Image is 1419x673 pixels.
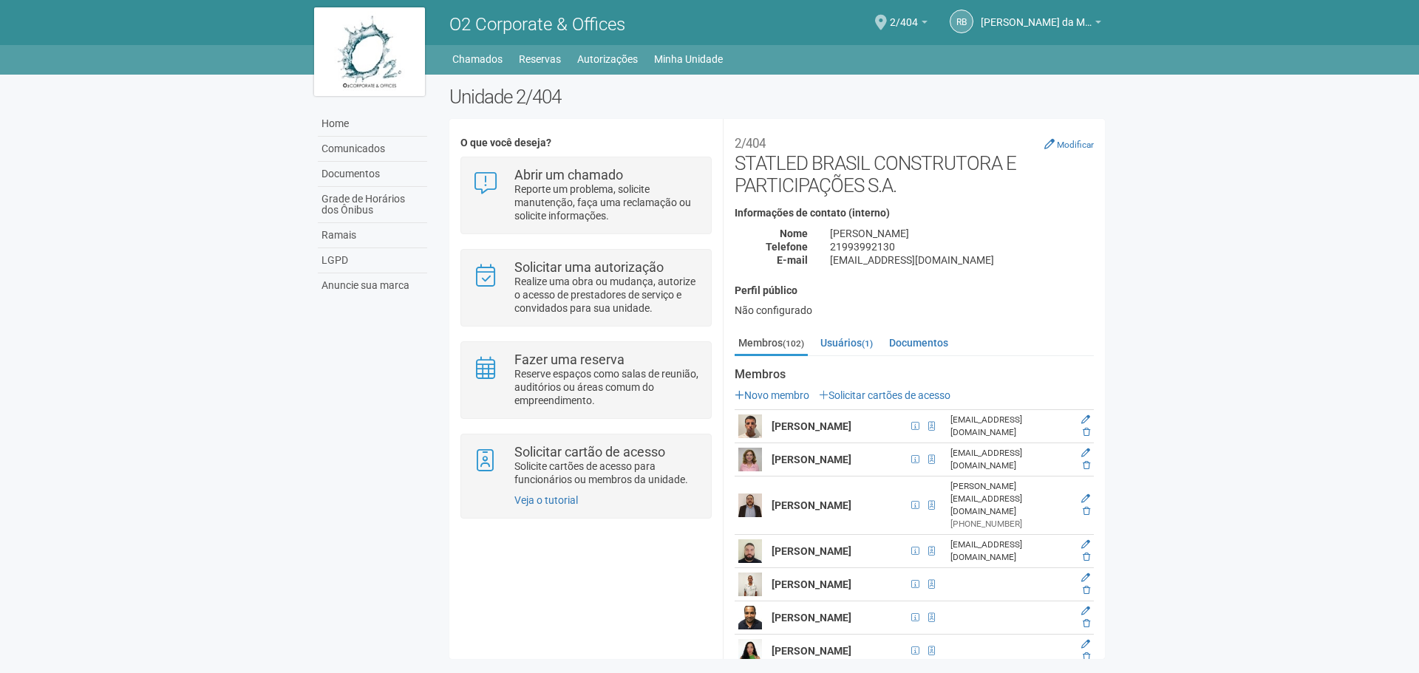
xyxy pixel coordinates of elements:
p: Reserve espaços como salas de reunião, auditórios ou áreas comum do empreendimento. [514,367,700,407]
a: Documentos [318,162,427,187]
a: Editar membro [1081,606,1090,616]
p: Solicite cartões de acesso para funcionários ou membros da unidade. [514,460,700,486]
a: LGPD [318,248,427,273]
img: user.png [738,606,762,629]
small: 2/404 [735,136,766,151]
strong: Nome [780,228,808,239]
span: Raul Barrozo da Motta Junior [981,2,1092,28]
img: user.png [738,493,762,517]
div: Não configurado [735,304,1094,317]
a: Veja o tutorial [514,494,578,506]
strong: [PERSON_NAME] [772,645,851,657]
strong: [PERSON_NAME] [772,454,851,465]
strong: [PERSON_NAME] [772,578,851,590]
h2: STATLED BRASIL CONSTRUTORA E PARTICIPAÇÕES S.A. [735,130,1094,197]
small: Modificar [1057,140,1094,150]
a: Solicitar uma autorização Realize uma obra ou mudança, autorize o acesso de prestadores de serviç... [472,261,699,315]
a: Editar membro [1081,414,1090,425]
div: [PERSON_NAME] [819,227,1105,240]
a: Editar membro [1081,639,1090,649]
a: [PERSON_NAME] da Motta Junior [981,18,1101,30]
small: (102) [783,338,804,349]
a: Editar membro [1081,539,1090,550]
strong: E-mail [777,254,808,266]
strong: Telefone [766,241,808,253]
span: 2/404 [890,2,918,28]
strong: Solicitar cartão de acesso [514,444,665,460]
a: Excluir membro [1083,427,1090,437]
strong: Solicitar uma autorização [514,259,664,275]
div: [EMAIL_ADDRESS][DOMAIN_NAME] [950,414,1070,439]
a: Editar membro [1081,493,1090,504]
a: Autorizações [577,49,638,69]
img: user.png [738,639,762,663]
div: 21993992130 [819,240,1105,253]
a: Editar membro [1081,448,1090,458]
a: Usuários(1) [817,332,877,354]
a: Grade de Horários dos Ônibus [318,187,427,223]
strong: [PERSON_NAME] [772,499,851,511]
strong: [PERSON_NAME] [772,545,851,557]
a: Ramais [318,223,427,248]
a: Membros(102) [735,332,808,356]
strong: Fazer uma reserva [514,352,625,367]
img: user.png [738,539,762,563]
strong: [PERSON_NAME] [772,420,851,432]
h2: Unidade 2/404 [449,86,1105,108]
p: Realize uma obra ou mudança, autorize o acesso de prestadores de serviço e convidados para sua un... [514,275,700,315]
a: RB [950,10,973,33]
a: Chamados [452,49,503,69]
a: Documentos [885,332,952,354]
a: Minha Unidade [654,49,723,69]
img: user.png [738,448,762,471]
div: [EMAIL_ADDRESS][DOMAIN_NAME] [819,253,1105,267]
a: Excluir membro [1083,552,1090,562]
a: Reservas [519,49,561,69]
a: Anuncie sua marca [318,273,427,298]
small: (1) [862,338,873,349]
a: Modificar [1044,138,1094,150]
a: Comunicados [318,137,427,162]
div: [EMAIL_ADDRESS][DOMAIN_NAME] [950,539,1070,564]
strong: [PERSON_NAME] [772,612,851,624]
a: Excluir membro [1083,585,1090,595]
a: Excluir membro [1083,506,1090,516]
h4: Perfil público [735,285,1094,296]
a: Solicitar cartão de acesso Solicite cartões de acesso para funcionários ou membros da unidade. [472,445,699,486]
img: user.png [738,573,762,596]
a: Excluir membro [1083,460,1090,471]
strong: Membros [735,368,1094,381]
img: logo.jpg [314,7,425,96]
a: Excluir membro [1083,618,1090,629]
h4: O que você deseja? [460,137,711,148]
a: 2/404 [890,18,928,30]
strong: Abrir um chamado [514,167,623,182]
span: O2 Corporate & Offices [449,14,625,35]
p: Reporte um problema, solicite manutenção, faça uma reclamação ou solicite informações. [514,182,700,222]
a: Home [318,112,427,137]
a: Novo membro [735,389,809,401]
div: [PERSON_NAME][EMAIL_ADDRESS][DOMAIN_NAME] [950,480,1070,518]
img: user.png [738,414,762,438]
div: [PHONE_NUMBER] [950,518,1070,530]
a: Fazer uma reserva Reserve espaços como salas de reunião, auditórios ou áreas comum do empreendime... [472,353,699,407]
div: [EMAIL_ADDRESS][DOMAIN_NAME] [950,447,1070,472]
a: Excluir membro [1083,652,1090,662]
a: Solicitar cartões de acesso [819,389,950,401]
a: Abrir um chamado Reporte um problema, solicite manutenção, faça uma reclamação ou solicite inform... [472,168,699,222]
h4: Informações de contato (interno) [735,208,1094,219]
a: Editar membro [1081,573,1090,583]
